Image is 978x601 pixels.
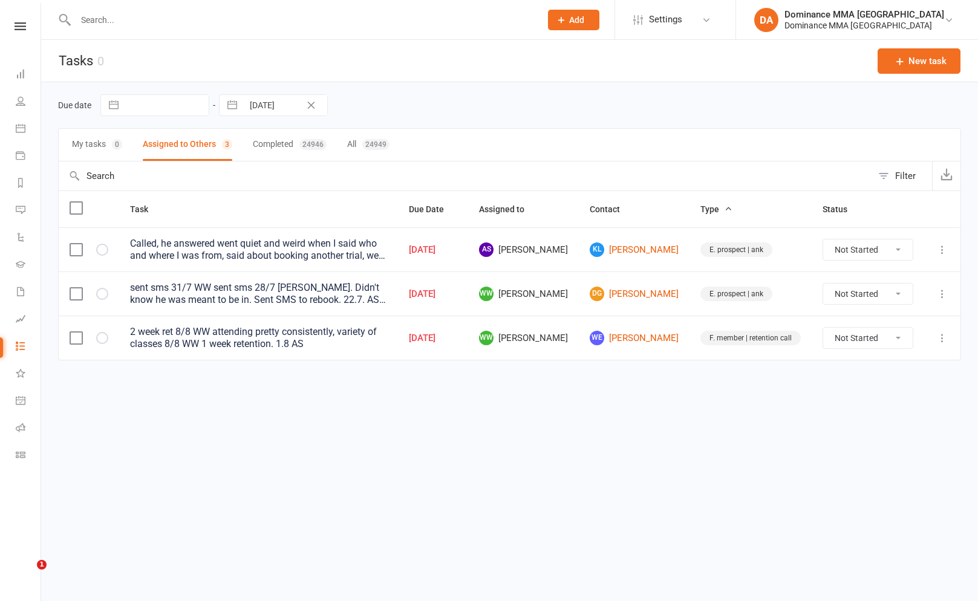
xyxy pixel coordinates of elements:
a: Roll call kiosk mode [16,415,41,443]
a: General attendance kiosk mode [16,388,41,415]
div: DA [754,8,778,32]
div: F. member | retention call [700,331,801,345]
button: Status [823,202,861,216]
h1: Tasks [41,40,104,82]
span: Type [700,204,732,214]
button: Task [130,202,161,216]
iframe: Intercom live chat [12,560,41,589]
span: Settings [649,6,682,33]
button: All24949 [347,129,390,161]
a: Class kiosk mode [16,443,41,470]
span: AS [479,242,494,257]
a: People [16,89,41,116]
a: Calendar [16,116,41,143]
input: Search [59,161,872,190]
a: Assessments [16,307,41,334]
button: Completed24946 [253,129,327,161]
div: 24949 [362,139,390,150]
div: 2 week ret 8/8 WW attending pretty consistently, variety of classes 8/8 WW 1 week retention. 1.8 AS [130,326,387,350]
div: Filter [895,169,916,183]
button: Clear Date [301,98,322,112]
span: [PERSON_NAME] [479,331,568,345]
a: Reports [16,171,41,198]
button: Assigned to [479,202,538,216]
span: 1 [37,560,47,570]
span: WE [590,331,604,345]
div: [DATE] [409,245,457,255]
div: Dominance MMA [GEOGRAPHIC_DATA] [784,9,944,20]
div: Called, he answered went quiet and weird when I said who and where I was from, said about booking... [130,238,387,262]
div: 0 [112,139,122,150]
span: Task [130,204,161,214]
a: Dashboard [16,62,41,89]
span: Contact [590,204,633,214]
button: Add [548,10,599,30]
div: E. prospect | ank [700,242,772,257]
input: Search... [72,11,532,28]
button: My tasks0 [72,129,122,161]
button: Due Date [409,202,457,216]
button: Filter [872,161,932,190]
button: New task [878,48,960,74]
div: 24946 [299,139,327,150]
div: [DATE] [409,289,457,299]
span: [PERSON_NAME] [479,242,568,257]
button: Contact [590,202,633,216]
button: Assigned to Others3 [143,129,232,161]
div: E. prospect | ank [700,287,772,301]
a: DG[PERSON_NAME] [590,287,679,301]
a: Payments [16,143,41,171]
span: DG [590,287,604,301]
button: Type [700,202,732,216]
a: What's New [16,361,41,388]
label: Due date [58,100,91,110]
div: 3 [222,139,232,150]
span: WW [479,287,494,301]
span: Due Date [409,204,457,214]
a: KL[PERSON_NAME] [590,242,679,257]
div: [DATE] [409,333,457,343]
div: Dominance MMA [GEOGRAPHIC_DATA] [784,20,944,31]
span: KL [590,242,604,257]
span: WW [479,331,494,345]
span: Assigned to [479,204,538,214]
span: Status [823,204,861,214]
span: Add [569,15,584,25]
a: WE[PERSON_NAME] [590,331,679,345]
div: 0 [97,54,104,68]
div: sent sms 31/7 WW sent sms 28/7 [PERSON_NAME]. Didn't know he was meant to be in. Sent SMS to rebo... [130,282,387,306]
span: [PERSON_NAME] [479,287,568,301]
